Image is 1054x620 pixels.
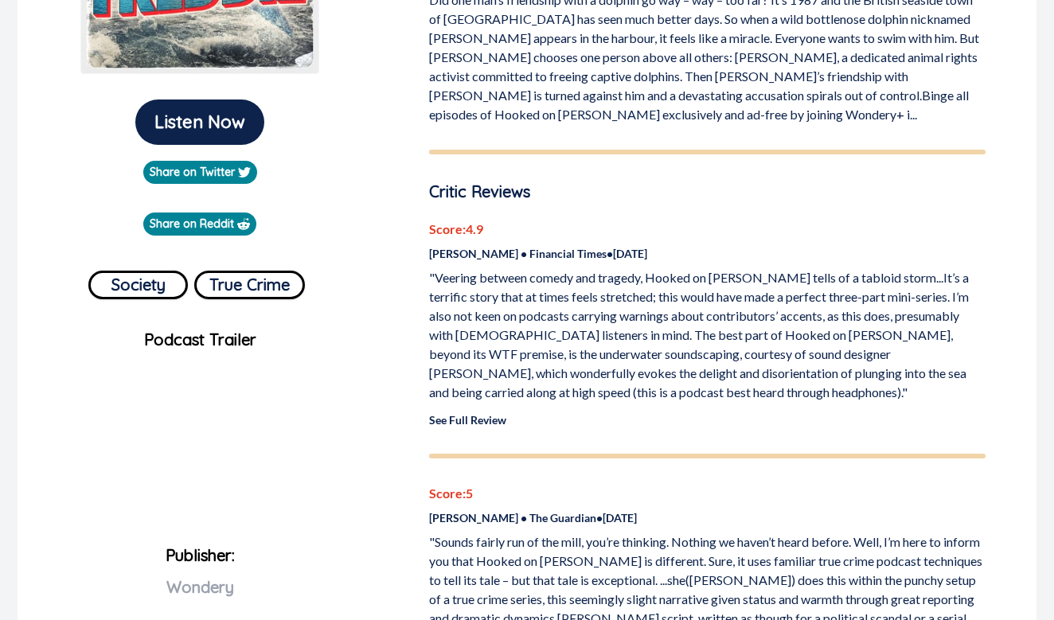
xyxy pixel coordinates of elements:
button: Listen Now [135,99,264,145]
button: Society [88,271,188,299]
p: Score: 5 [429,484,986,503]
a: Society [88,264,188,299]
p: Critic Reviews [429,180,986,204]
p: "Veering between comedy and tragedy, Hooked on [PERSON_NAME] tells of a tabloid storm...It’s a te... [429,268,986,402]
p: [PERSON_NAME] • Financial Times • [DATE] [429,245,986,262]
button: True Crime [194,271,305,299]
p: Podcast Trailer [30,328,370,352]
span: Wondery [166,577,234,597]
a: See Full Review [429,413,506,427]
p: [PERSON_NAME] • The Guardian • [DATE] [429,509,986,526]
p: Score: 4.9 [429,220,986,239]
a: True Crime [194,264,305,299]
a: Share on Twitter [143,161,257,184]
a: Share on Reddit [143,213,256,236]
